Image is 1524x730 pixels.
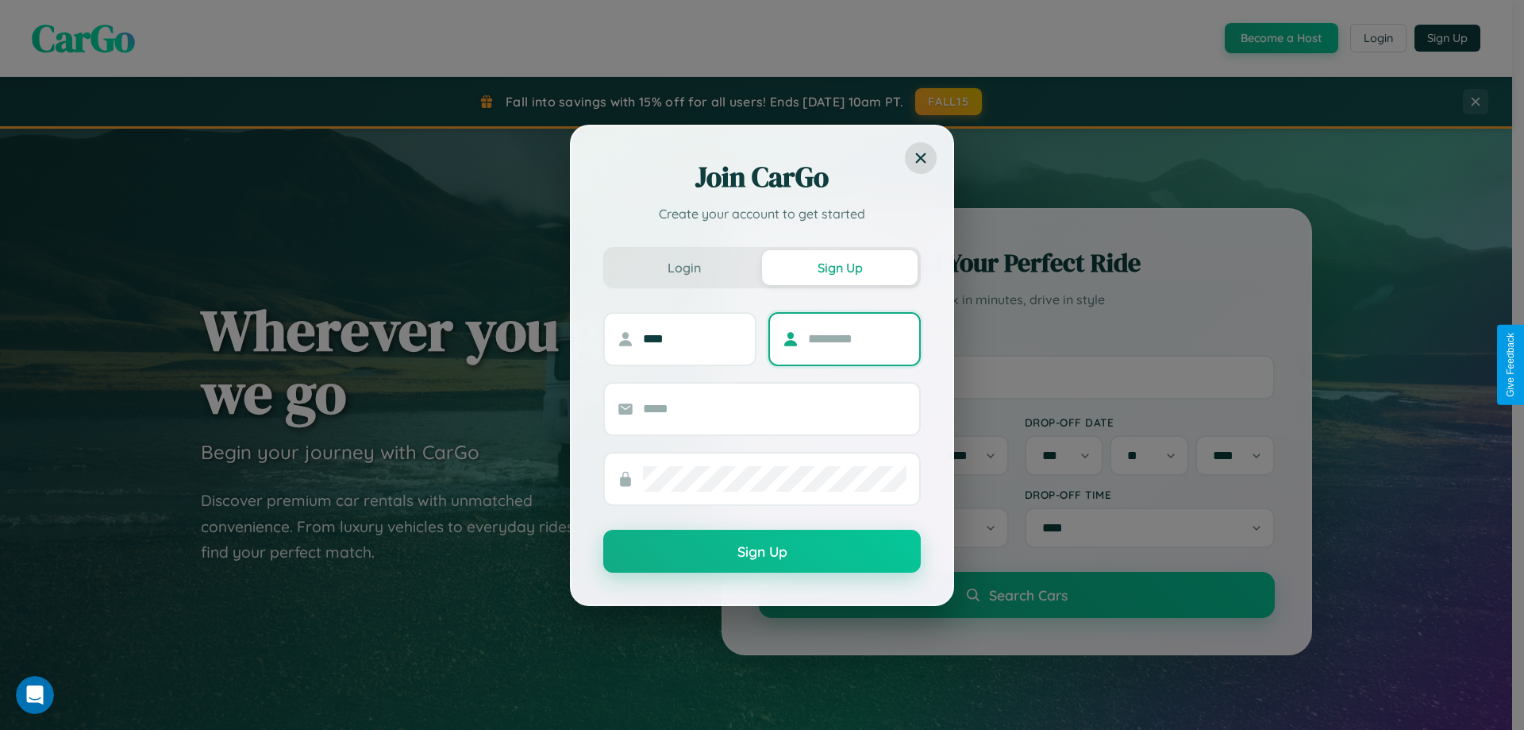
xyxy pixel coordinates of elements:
button: Sign Up [603,530,921,573]
h2: Join CarGo [603,158,921,196]
button: Sign Up [762,250,918,285]
p: Create your account to get started [603,204,921,223]
button: Login [606,250,762,285]
iframe: Intercom live chat [16,676,54,714]
div: Give Feedback [1505,333,1516,397]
